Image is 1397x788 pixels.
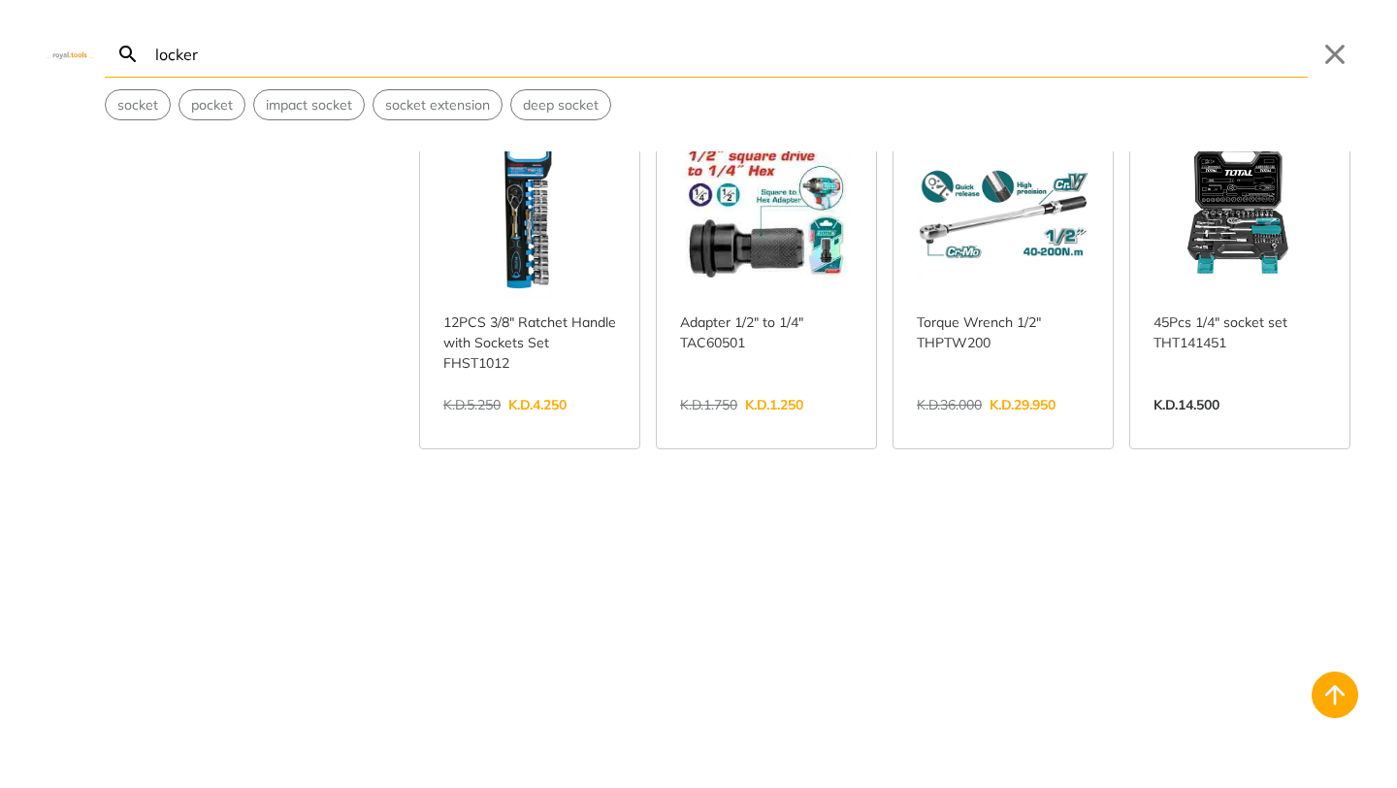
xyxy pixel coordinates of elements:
[374,90,502,119] button: Select suggestion: socket extension
[523,95,599,115] span: deep socket
[373,89,503,120] div: Suggestion: socket extension
[1319,679,1350,710] svg: Back to top
[510,89,611,120] div: Suggestion: deep socket
[1319,39,1350,70] button: Close
[116,43,140,66] svg: Search
[105,89,171,120] div: Suggestion: socket
[254,90,364,119] button: Select suggestion: impact socket
[179,90,244,119] button: Select suggestion: pocket
[266,95,352,115] span: impact socket
[1312,672,1358,718] button: Back to top
[117,95,158,115] span: socket
[151,31,1308,77] input: Search…
[106,90,170,119] button: Select suggestion: socket
[47,49,93,58] img: Close
[511,90,610,119] button: Select suggestion: deep socket
[191,95,233,115] span: pocket
[179,89,245,120] div: Suggestion: pocket
[253,89,365,120] div: Suggestion: impact socket
[385,95,490,115] span: socket extension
